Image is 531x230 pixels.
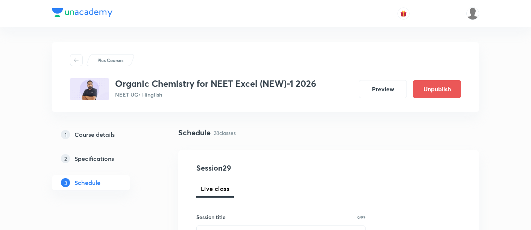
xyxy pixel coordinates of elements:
[214,129,236,137] p: 28 classes
[196,213,226,221] h6: Session title
[52,8,112,19] a: Company Logo
[413,80,461,98] button: Unpublish
[61,154,70,163] p: 2
[466,7,479,20] img: Mustafa kamal
[397,8,410,20] button: avatar
[61,178,70,187] p: 3
[196,162,334,174] h4: Session 29
[74,178,100,187] h5: Schedule
[70,78,109,100] img: 2F322DD4-CFC6-40C1-A0C3-894011746867_plus.png
[201,184,229,193] span: Live class
[52,127,154,142] a: 1Course details
[115,78,316,89] h3: Organic Chemistry for NEET Excel (NEW)-1 2026
[52,151,154,166] a: 2Specifications
[97,57,123,64] p: Plus Courses
[400,10,407,17] img: avatar
[74,154,114,163] h5: Specifications
[52,8,112,17] img: Company Logo
[178,127,211,138] h4: Schedule
[359,80,407,98] button: Preview
[61,130,70,139] p: 1
[357,215,366,219] p: 0/99
[115,91,316,98] p: NEET UG • Hinglish
[74,130,115,139] h5: Course details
